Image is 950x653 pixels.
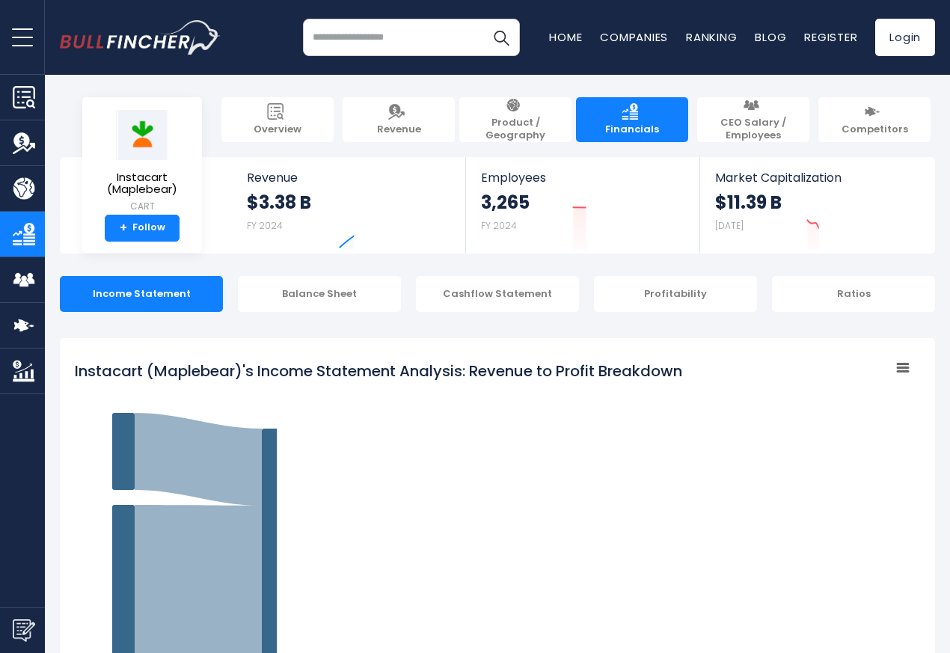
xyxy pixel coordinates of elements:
div: Profitability [594,276,757,312]
span: Overview [254,123,301,136]
div: Income Statement [60,276,223,312]
div: Cashflow Statement [416,276,579,312]
a: Login [875,19,935,56]
small: FY 2024 [481,219,517,232]
a: Instacart (Maplebear) CART [94,109,191,215]
a: Home [549,29,582,45]
a: Blog [755,29,786,45]
small: [DATE] [715,219,744,232]
a: +Follow [105,215,180,242]
a: Register [804,29,857,45]
span: CEO Salary / Employees [705,117,802,142]
a: Market Capitalization $11.39 B [DATE] [700,157,934,254]
strong: $11.39 B [715,191,782,214]
small: CART [94,200,190,213]
a: Employees 3,265 FY 2024 [466,157,699,254]
span: Competitors [842,123,908,136]
button: Search [482,19,520,56]
span: Revenue [377,123,421,136]
div: Balance Sheet [238,276,401,312]
a: Revenue [343,97,455,142]
a: Product / Geography [459,97,571,142]
img: bullfincher logo [60,20,221,55]
span: Product / Geography [467,117,564,142]
span: Market Capitalization [715,171,919,185]
a: Financials [576,97,688,142]
strong: $3.38 B [247,191,311,214]
span: Employees [481,171,684,185]
div: Ratios [772,276,935,312]
tspan: Instacart (Maplebear)'s Income Statement Analysis: Revenue to Profit Breakdown [75,361,682,381]
a: Competitors [818,97,931,142]
a: Go to homepage [60,20,221,55]
span: Financials [605,123,659,136]
a: Companies [600,29,668,45]
small: FY 2024 [247,219,283,232]
a: Overview [221,97,334,142]
span: Revenue [247,171,451,185]
strong: + [120,221,127,235]
strong: 3,265 [481,191,530,214]
span: Instacart (Maplebear) [94,171,190,196]
a: CEO Salary / Employees [697,97,809,142]
a: Revenue $3.38 B FY 2024 [232,157,466,254]
a: Ranking [686,29,737,45]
